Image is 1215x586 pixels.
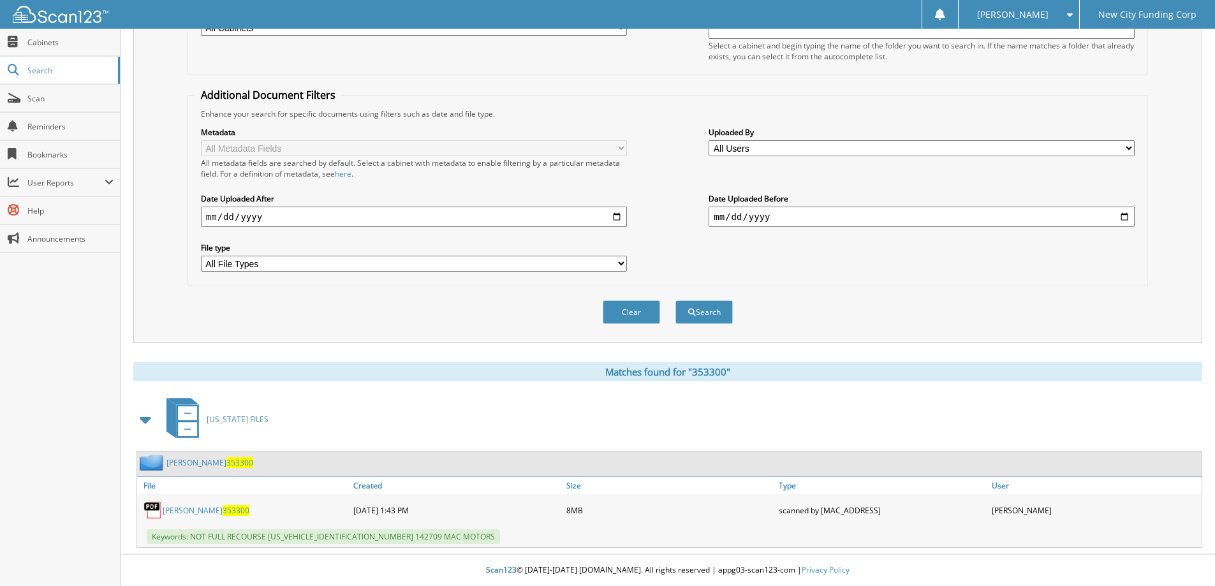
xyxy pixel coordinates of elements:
span: 353300 [226,457,253,468]
legend: Additional Document Filters [195,88,342,102]
a: [PERSON_NAME]353300 [166,457,253,468]
span: Cabinets [27,37,114,48]
span: Help [27,205,114,216]
span: New City Funding Corp [1098,11,1197,18]
span: User Reports [27,177,105,188]
span: Reminders [27,121,114,132]
button: Clear [603,300,660,324]
div: [DATE] 1:43 PM [350,497,563,523]
span: Bookmarks [27,149,114,160]
div: 8MB [563,497,776,523]
label: File type [201,242,627,253]
span: Search [27,65,112,76]
label: Date Uploaded Before [709,193,1135,204]
span: Scan123 [486,564,517,575]
span: [US_STATE] FILES [207,414,269,425]
div: All metadata fields are searched by default. Select a cabinet with metadata to enable filtering b... [201,157,627,179]
div: Select a cabinet and begin typing the name of the folder you want to search in. If the name match... [709,40,1135,62]
div: [PERSON_NAME] [989,497,1202,523]
div: © [DATE]-[DATE] [DOMAIN_NAME]. All rights reserved | appg03-scan123-com | [121,555,1215,586]
iframe: Chat Widget [1151,525,1215,586]
a: Type [776,477,989,494]
label: Date Uploaded After [201,193,627,204]
label: Metadata [201,127,627,138]
a: Created [350,477,563,494]
input: end [709,207,1135,227]
span: Scan [27,93,114,104]
span: [PERSON_NAME] [977,11,1049,18]
span: Announcements [27,233,114,244]
label: Uploaded By [709,127,1135,138]
a: here [335,168,351,179]
img: scan123-logo-white.svg [13,6,108,23]
div: Matches found for "353300" [133,362,1202,381]
a: [PERSON_NAME]353300 [163,505,249,516]
a: User [989,477,1202,494]
a: Size [563,477,776,494]
div: scanned by [MAC_ADDRESS] [776,497,989,523]
div: Enhance your search for specific documents using filters such as date and file type. [195,108,1141,119]
img: folder2.png [140,455,166,471]
a: Privacy Policy [802,564,850,575]
a: [US_STATE] FILES [159,394,269,444]
img: PDF.png [144,501,163,520]
button: Search [675,300,733,324]
span: 353300 [223,505,249,516]
span: Keywords: NOT FULL RECOURSE [US_VEHICLE_IDENTIFICATION_NUMBER] 142709 MAC MOTORS [147,529,500,544]
input: start [201,207,627,227]
a: File [137,477,350,494]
